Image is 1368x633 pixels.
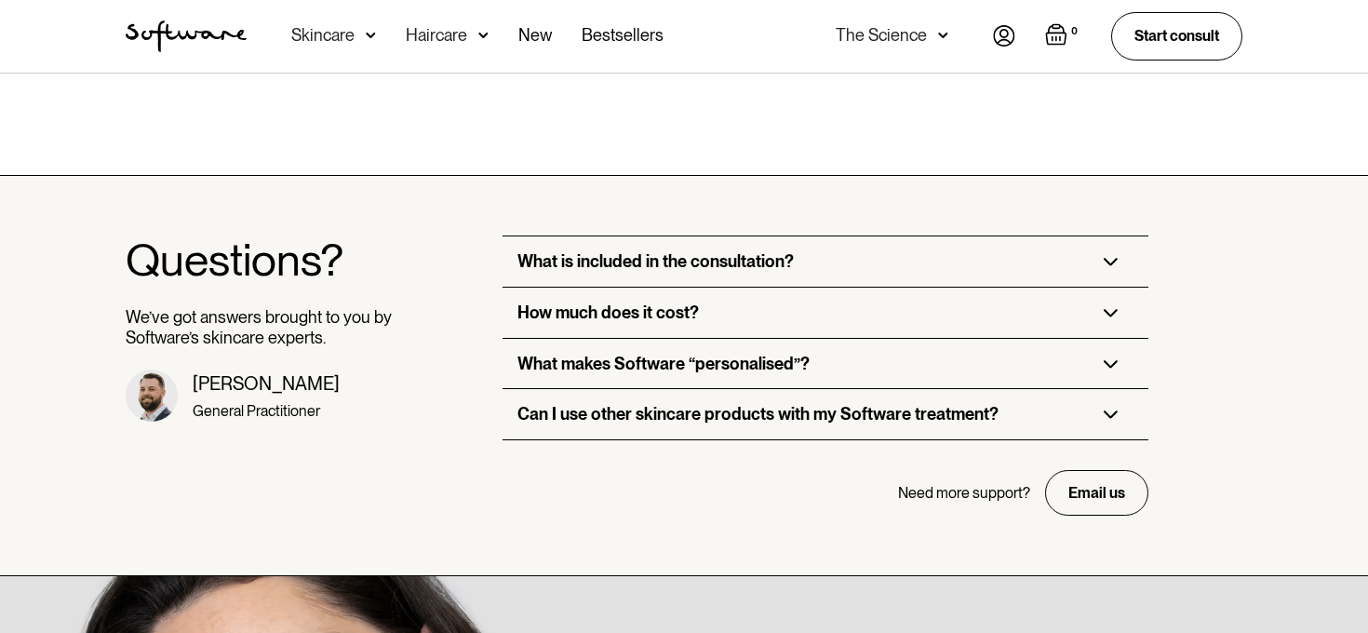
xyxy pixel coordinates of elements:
div: Can I use other skincare products with my Software treatment? [517,404,999,424]
div: [PERSON_NAME] [193,372,340,395]
a: Start consult [1111,12,1242,60]
h1: Questions? [126,236,394,285]
img: arrow down [938,26,948,45]
div: Skincare [291,26,355,45]
img: Dr, Matt headshot [126,370,178,422]
a: Email us [1045,470,1148,516]
div: Need more support? [898,484,1030,502]
div: What makes Software “personalised”? [517,354,810,374]
p: We’ve got answers brought to you by Software’s skincare experts. [126,307,394,347]
div: General Practitioner [193,402,340,420]
img: Software Logo [126,20,247,52]
div: What is included in the consultation? [517,251,794,272]
div: The Science [836,26,927,45]
a: home [126,20,247,52]
img: arrow down [366,26,376,45]
div: How much does it cost? [517,303,699,323]
img: arrow down [478,26,489,45]
a: Open empty cart [1045,23,1081,49]
div: Haircare [406,26,467,45]
div: 0 [1067,23,1081,40]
